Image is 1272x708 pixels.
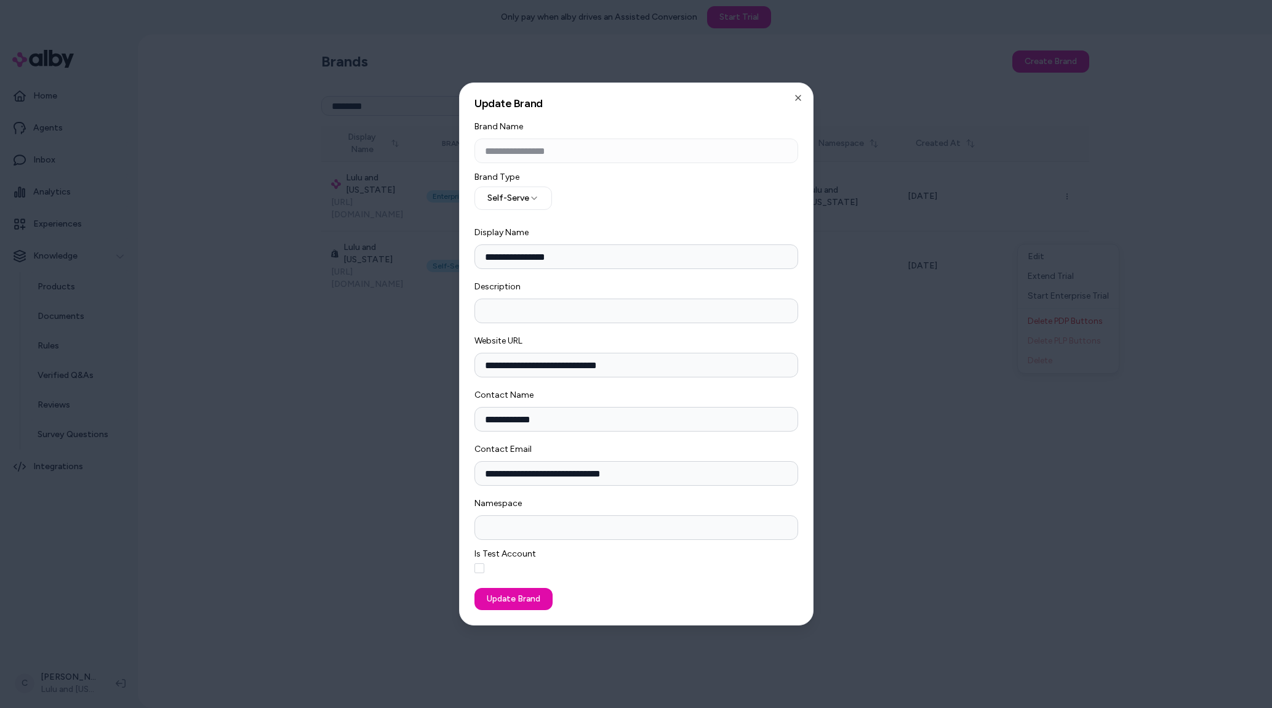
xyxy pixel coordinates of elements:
label: Brand Type [474,173,798,182]
label: Brand Name [474,121,523,132]
label: Contact Email [474,444,532,454]
button: Self-Serve [474,187,552,210]
label: Is Test Account [474,550,798,558]
h2: Update Brand [474,98,798,109]
label: Website URL [474,336,522,346]
label: Description [474,281,521,292]
label: Display Name [474,227,529,238]
label: Namespace [474,498,522,509]
button: Update Brand [474,588,553,610]
label: Contact Name [474,390,534,400]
